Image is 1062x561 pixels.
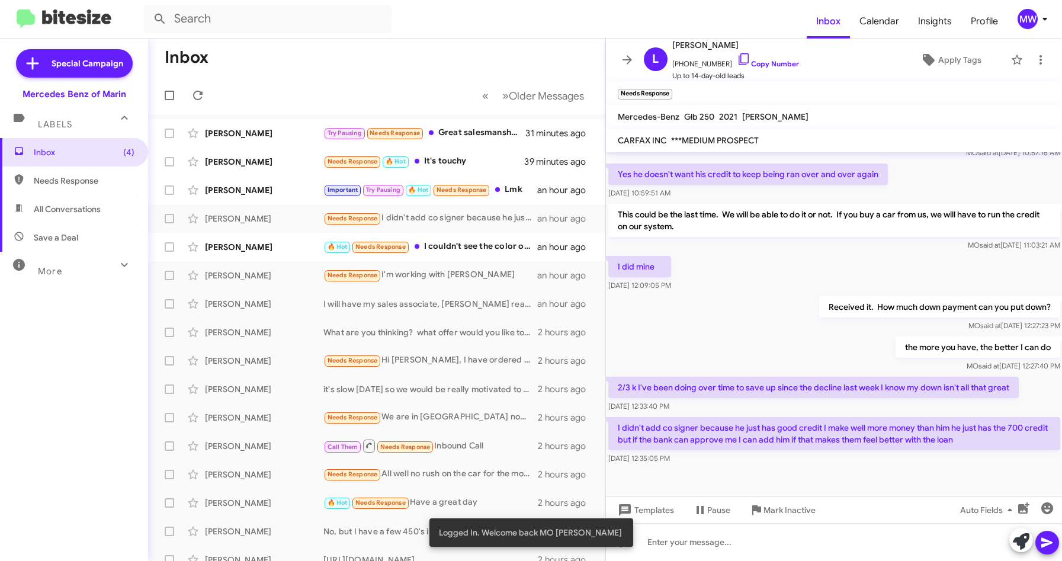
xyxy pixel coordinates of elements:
span: Needs Response [380,443,431,451]
nav: Page navigation example [476,84,591,108]
span: [PERSON_NAME] [672,38,799,52]
p: Yes he doesn't want his credit to keep being ran over and over again [608,164,888,185]
span: Needs Response [34,175,134,187]
span: said at [977,148,998,157]
p: I did mine [608,256,671,277]
span: Save a Deal [34,232,78,243]
span: MO [DATE] 10:57:16 AM [965,148,1060,157]
span: Try Pausing [366,186,400,194]
button: Templates [606,499,684,521]
span: Glb 250 [684,111,714,122]
div: I will have my sales associate, [PERSON_NAME] reach out to you. [323,298,537,310]
div: 2 hours ago [538,469,595,480]
span: Pause [707,499,730,521]
div: 2 hours ago [538,440,595,452]
span: CARFAX INC [618,135,666,146]
span: Needs Response [328,214,378,222]
span: [DATE] 12:35:05 PM [608,454,670,463]
div: I didn't add co signer because he just has good credit I make well more money than him he just ha... [323,211,537,225]
div: 31 minutes ago [525,127,595,139]
span: Needs Response [355,499,406,506]
div: MW [1018,9,1038,29]
span: Try Pausing [328,129,362,137]
div: I couldn't see the color or details of the other one. Could you share your best possible quote fo... [323,240,537,254]
div: an hour ago [537,213,595,225]
input: Search [143,5,392,33]
span: Inbox [34,146,134,158]
div: [PERSON_NAME] [205,440,323,452]
div: Great salesmanship with a new potential customer [323,126,525,140]
span: said at [978,361,999,370]
span: said at [980,321,1000,330]
span: said at [979,241,1000,249]
div: [PERSON_NAME] [205,213,323,225]
button: Auto Fields [951,499,1026,521]
span: » [502,88,509,103]
div: [PERSON_NAME] [205,326,323,338]
span: 🔥 Hot [328,499,348,506]
span: 🔥 Hot [408,186,428,194]
div: [PERSON_NAME] [205,469,323,480]
span: 🔥 Hot [328,243,348,251]
small: Needs Response [618,89,672,100]
div: 2 hours ago [538,326,595,338]
span: Needs Response [355,243,406,251]
span: Older Messages [509,89,584,102]
button: Next [495,84,591,108]
span: 2021 [719,111,737,122]
div: an hour ago [537,184,595,196]
div: [PERSON_NAME] [205,184,323,196]
span: Mark Inactive [763,499,816,521]
div: 39 minutes ago [525,156,596,168]
div: [PERSON_NAME] [205,127,323,139]
span: L [652,50,659,69]
div: No, but I have a few 450's in stock. [URL][DOMAIN_NAME] [323,525,538,537]
div: [PERSON_NAME] [205,156,323,168]
span: Up to 14-day-old leads [672,70,799,82]
div: [PERSON_NAME] [205,270,323,281]
div: Mercedes Benz of Marin [23,88,126,100]
p: 2/3 k I've been doing over time to save up since the decline last week I know my down isn't all t... [608,377,1019,398]
span: More [38,266,62,277]
a: Insights [909,4,961,39]
div: [PERSON_NAME] [205,525,323,537]
p: the more you have, the better I can do [895,336,1060,358]
button: Pause [684,499,740,521]
span: [DATE] 10:59:51 AM [608,188,670,197]
div: 2 hours ago [538,497,595,509]
div: it's slow [DATE] so we would be really motivated to making a deal if you can make it in [DATE] [323,383,538,395]
span: [PHONE_NUMBER] [672,52,799,70]
button: MW [1008,9,1049,29]
span: Logged In. Welcome back MO [PERSON_NAME] [439,527,622,538]
div: All well no rush on the car for the moment [323,467,538,481]
span: [DATE] 12:09:05 PM [608,281,671,290]
div: 2 hours ago [538,412,595,424]
h1: Inbox [165,48,208,67]
div: [PERSON_NAME] [205,383,323,395]
div: [PERSON_NAME] [205,412,323,424]
div: What are you thinking? what offer would you like to make? [323,326,538,338]
button: Apply Tags [895,49,1005,70]
span: MO [DATE] 11:03:21 AM [967,241,1060,249]
div: an hour ago [537,298,595,310]
div: It's touchy [323,155,525,168]
span: Auto Fields [960,499,1017,521]
p: I didn't add co signer because he just has good credit I make well more money than him he just ha... [608,417,1060,450]
span: Profile [961,4,1008,39]
div: [PERSON_NAME] [205,497,323,509]
span: Calendar [850,4,909,39]
div: [PERSON_NAME] [205,298,323,310]
span: Needs Response [328,413,378,421]
a: Copy Number [737,59,799,68]
div: We are in [GEOGRAPHIC_DATA] now for a few months. Thanks [323,411,538,424]
p: Received it. How much down payment can you put down? [819,296,1060,318]
span: Important [328,186,358,194]
span: [PERSON_NAME] [742,111,808,122]
span: Labels [38,119,72,130]
span: Call Them [328,443,358,451]
span: (4) [123,146,134,158]
span: Mercedes-Benz [618,111,679,122]
div: Inbound Call [323,438,538,453]
div: an hour ago [537,241,595,253]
